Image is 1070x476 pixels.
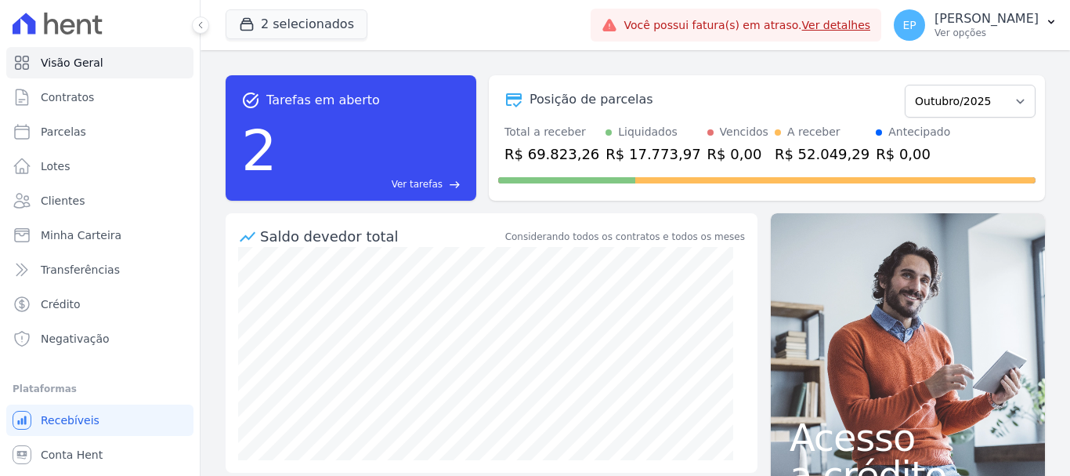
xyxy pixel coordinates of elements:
span: Você possui fatura(s) em atraso. [624,17,870,34]
span: Clientes [41,193,85,209]
a: Ver detalhes [802,19,871,31]
a: Recebíveis [6,405,193,436]
span: EP [902,20,916,31]
div: R$ 0,00 [876,144,950,165]
span: Minha Carteira [41,227,121,243]
p: [PERSON_NAME] [934,11,1039,27]
span: Acesso [790,419,1026,456]
a: Crédito [6,289,193,320]
span: Ver tarefas [392,177,443,191]
span: Lotes [41,158,70,174]
div: Saldo devedor total [260,226,502,247]
span: Negativação [41,331,110,347]
a: Conta Hent [6,439,193,471]
div: Liquidados [618,124,678,140]
span: task_alt [241,91,260,110]
div: Total a receber [504,124,599,140]
a: Contratos [6,82,193,113]
button: 2 selecionados [226,9,367,39]
a: Visão Geral [6,47,193,78]
p: Ver opções [934,27,1039,39]
div: Antecipado [888,124,950,140]
a: Ver tarefas east [284,177,461,191]
a: Transferências [6,254,193,285]
span: Recebíveis [41,412,99,428]
button: EP [PERSON_NAME] Ver opções [881,3,1070,47]
div: Considerando todos os contratos e todos os meses [505,230,745,244]
div: R$ 52.049,29 [775,144,869,165]
div: Posição de parcelas [530,90,653,109]
a: Negativação [6,323,193,354]
div: Vencidos [720,124,768,140]
a: Parcelas [6,116,193,147]
a: Lotes [6,151,193,182]
div: R$ 17.773,97 [605,144,700,165]
span: Transferências [41,262,120,278]
a: Clientes [6,185,193,216]
div: R$ 69.823,26 [504,144,599,165]
span: Visão Geral [41,55,103,71]
span: Tarefas em aberto [266,91,380,110]
div: 2 [241,110,277,191]
span: Conta Hent [41,447,103,463]
div: A receber [787,124,840,140]
span: Parcelas [41,124,86,140]
span: east [449,179,461,191]
span: Crédito [41,296,81,312]
span: Contratos [41,89,94,105]
div: R$ 0,00 [707,144,768,165]
div: Plataformas [13,380,187,398]
a: Minha Carteira [6,220,193,251]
